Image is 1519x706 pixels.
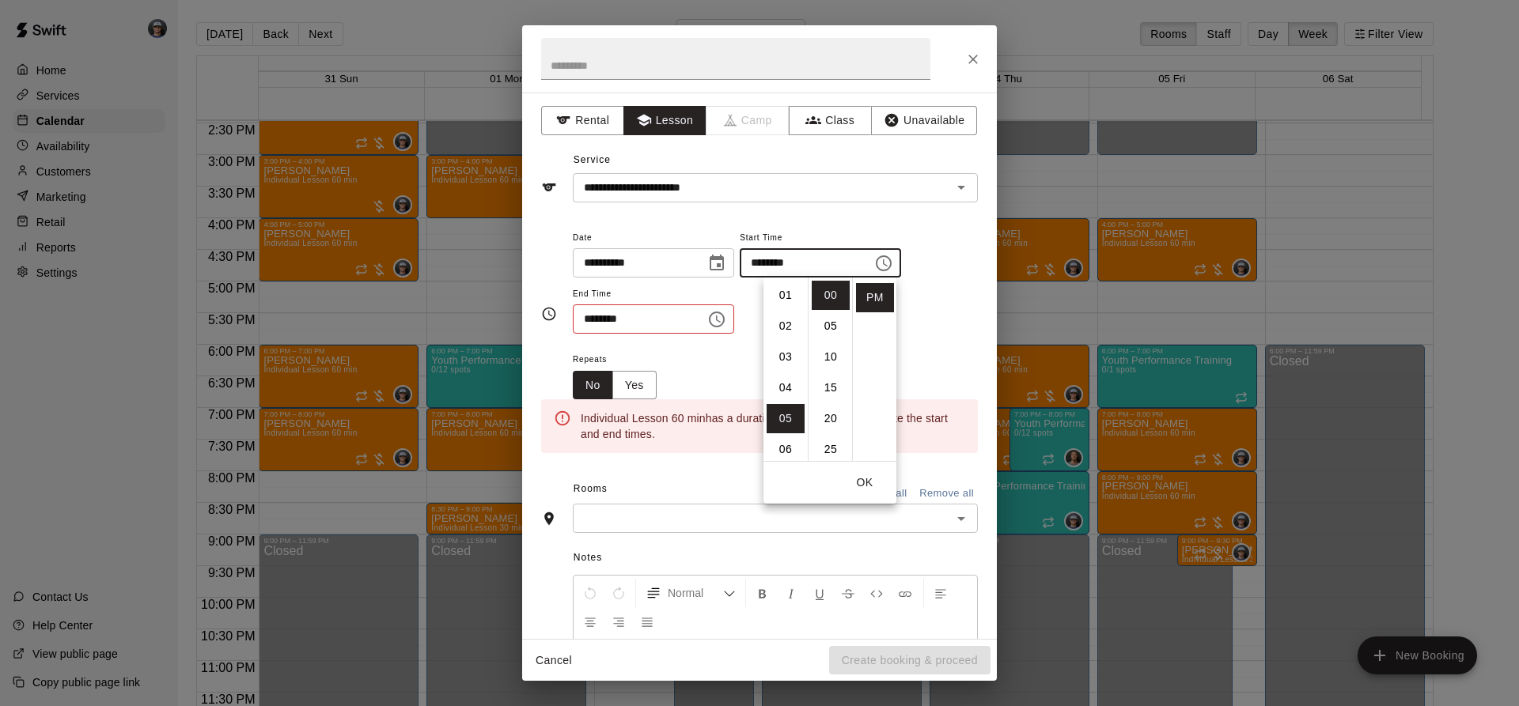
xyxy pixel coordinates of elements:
button: Choose time, selected time is 5:00 PM [868,247,900,279]
button: Unavailable [871,106,977,135]
button: Open [950,508,972,530]
div: outlined button group [573,371,657,400]
ul: Select minutes [808,277,852,461]
button: Class [789,106,872,135]
button: Choose date, selected date is Sep 5, 2025 [701,247,733,279]
span: Date [573,228,734,249]
button: Open [950,176,972,198]
button: Insert Link [892,579,919,607]
button: Justify Align [634,607,661,636]
button: Undo [577,579,604,607]
button: Close [959,45,987,74]
li: 1 hours [767,281,805,310]
span: Normal [668,585,723,601]
button: Yes [612,371,657,400]
button: Format Strikethrough [835,579,862,607]
span: Repeats [573,349,669,371]
button: Choose time, selected time is 1:30 PM [701,304,733,335]
button: Format Underline [806,579,833,607]
button: Format Italics [778,579,805,607]
span: Camps can only be created in the Services page [706,106,790,135]
span: Service [574,154,611,165]
svg: Rooms [541,511,557,527]
button: Format Bold [749,579,776,607]
li: 5 minutes [812,311,850,341]
button: Rental [541,106,624,135]
button: Formatting Options [639,579,742,607]
li: 6 hours [767,435,805,464]
button: Redo [605,579,632,607]
span: Rooms [574,483,608,494]
span: End Time [573,284,734,305]
button: Cancel [528,646,579,675]
span: Start Time [740,228,901,249]
li: 3 hours [767,342,805,372]
button: Right Align [605,607,632,636]
li: 20 minutes [812,404,850,433]
span: Notes [574,546,978,571]
svg: Service [541,179,557,195]
div: Individual Lesson 60 min has a duration of 1 hour . Please update the start and end times. [581,404,965,448]
ul: Select meridiem [852,277,896,461]
button: Left Align [927,579,954,607]
button: Lesson [623,106,706,135]
button: Insert Code [863,579,890,607]
button: Center Align [577,607,604,636]
ul: Select hours [763,277,808,461]
button: OK [839,468,890,497]
li: 2 hours [767,311,805,341]
svg: Timing [541,306,557,322]
button: No [573,371,613,400]
li: PM [856,283,894,312]
li: 4 hours [767,373,805,402]
li: 5 hours [767,404,805,433]
li: 10 minutes [812,342,850,372]
button: Remove all [915,481,978,506]
li: 15 minutes [812,373,850,402]
li: 0 minutes [812,281,850,310]
li: 25 minutes [812,435,850,464]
